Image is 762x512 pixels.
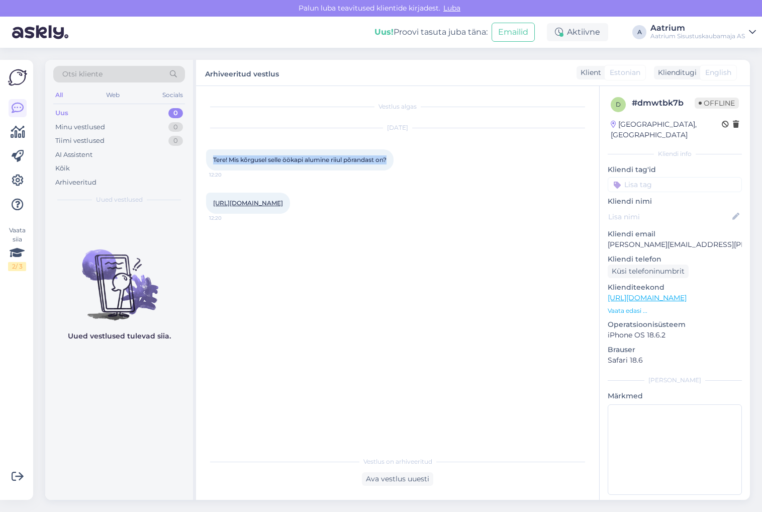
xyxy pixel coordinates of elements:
[608,211,730,222] input: Lisa nimi
[608,239,742,250] p: [PERSON_NAME][EMAIL_ADDRESS][PERSON_NAME][DOMAIN_NAME]
[168,108,183,118] div: 0
[55,108,68,118] div: Uus
[608,293,687,302] a: [URL][DOMAIN_NAME]
[577,67,601,78] div: Klient
[45,231,193,322] img: No chats
[608,149,742,158] div: Kliendi info
[610,67,640,78] span: Estonian
[632,25,646,39] div: A
[608,319,742,330] p: Operatsioonisüsteem
[168,122,183,132] div: 0
[206,102,589,111] div: Vestlus algas
[608,330,742,340] p: iPhone OS 18.6.2
[55,163,70,174] div: Kõik
[68,331,171,342] p: Uued vestlused tulevad siia.
[650,24,756,40] a: AatriumAatrium Sisustuskaubamaja AS
[374,27,394,37] b: Uus!
[168,136,183,146] div: 0
[608,265,689,278] div: Küsi telefoninumbrit
[611,119,722,140] div: [GEOGRAPHIC_DATA], [GEOGRAPHIC_DATA]
[608,282,742,293] p: Klienditeekond
[608,254,742,265] p: Kliendi telefon
[209,171,247,179] span: 12:20
[616,101,621,108] span: d
[160,89,185,102] div: Socials
[608,177,742,192] input: Lisa tag
[55,150,92,160] div: AI Assistent
[96,195,143,204] span: Uued vestlused
[213,199,283,207] a: [URL][DOMAIN_NAME]
[492,23,535,42] button: Emailid
[362,472,433,486] div: Ava vestlus uuesti
[104,89,122,102] div: Web
[209,214,247,222] span: 12:20
[608,391,742,401] p: Märkmed
[608,355,742,366] p: Safari 18.6
[654,67,697,78] div: Klienditugi
[608,376,742,385] div: [PERSON_NAME]
[608,229,742,239] p: Kliendi email
[608,345,742,355] p: Brauser
[374,26,488,38] div: Proovi tasuta juba täna:
[205,66,279,79] label: Arhiveeritud vestlus
[608,196,742,207] p: Kliendi nimi
[705,67,731,78] span: English
[62,69,103,79] span: Otsi kliente
[363,457,432,466] span: Vestlus on arhiveeritud
[206,123,589,132] div: [DATE]
[608,306,742,315] p: Vaata edasi ...
[55,122,105,132] div: Minu vestlused
[650,24,745,32] div: Aatrium
[55,136,105,146] div: Tiimi vestlused
[8,262,26,271] div: 2 / 3
[55,178,97,188] div: Arhiveeritud
[8,226,26,271] div: Vaata siia
[8,68,27,87] img: Askly Logo
[632,97,695,109] div: # dmwtbk7b
[695,98,739,109] span: Offline
[608,164,742,175] p: Kliendi tag'id
[440,4,463,13] span: Luba
[547,23,608,41] div: Aktiivne
[53,89,65,102] div: All
[213,156,387,163] span: Tere! Mis kõrgusel selle öökapi alumine riiul põrandast on?
[650,32,745,40] div: Aatrium Sisustuskaubamaja AS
